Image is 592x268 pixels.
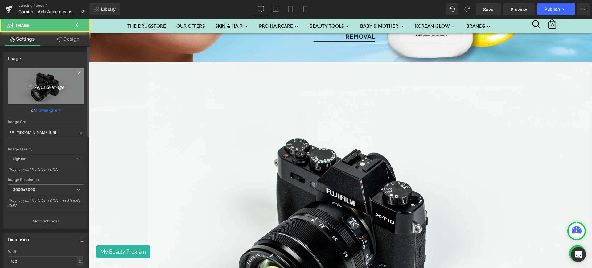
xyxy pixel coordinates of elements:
[577,3,590,15] button: More
[511,6,527,13] span: Preview
[8,233,29,242] div: Dimension
[298,3,313,15] a: Mobile
[503,3,535,15] a: Preview
[18,3,89,8] a: Landing Pages
[13,156,26,161] b: Lighter
[101,6,116,12] span: Library
[8,127,84,138] input: Link
[46,32,91,46] a: Design
[8,52,21,61] div: Image
[446,3,458,15] button: Undo
[4,214,88,228] button: More settings
[457,0,469,6] a: 0
[8,256,84,266] input: auto
[18,9,78,14] span: Garnier - Anti Acne cleanser x sunscreen
[8,147,84,151] div: Image Quality
[457,5,470,9] span: 0
[33,218,57,224] p: More settings
[35,105,61,116] a: Browse gallery
[268,3,283,15] a: Laptop
[8,120,84,124] div: Image Src
[253,3,268,15] a: Desktop
[77,257,83,266] div: %
[483,6,493,13] span: Save
[8,107,84,113] div: or
[8,198,84,212] div: Only support for UCare CDN and Shopify CDN
[571,247,586,262] div: Open Intercom Messenger
[16,23,29,28] span: Image
[21,82,71,90] i: Replace Image
[89,3,120,15] a: New Library
[13,187,35,192] b: 3000x3000
[6,226,61,240] button: My Beauty Program
[537,3,575,15] button: Publish
[283,3,298,15] a: Tablet
[8,178,84,182] div: Image Resolution
[461,3,473,15] button: Redo
[8,167,84,176] div: Only support for UCare CDN
[545,7,560,12] span: Publish
[8,249,84,254] div: Width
